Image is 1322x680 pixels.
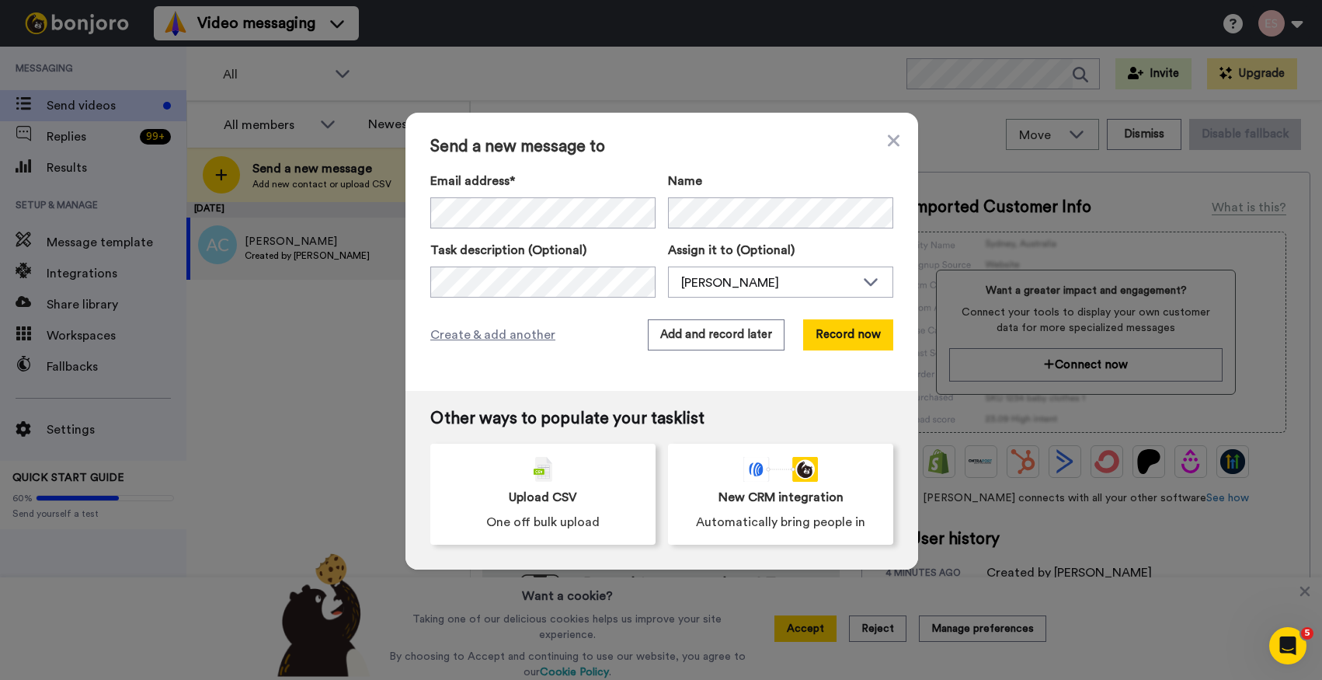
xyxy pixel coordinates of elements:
[430,241,656,260] label: Task description (Optional)
[430,326,555,344] span: Create & add another
[681,274,855,292] div: [PERSON_NAME]
[668,172,702,190] span: Name
[430,172,656,190] label: Email address*
[430,410,893,428] span: Other ways to populate your tasklist
[718,488,844,507] span: New CRM integration
[486,513,600,532] span: One off bulk upload
[509,488,577,507] span: Upload CSV
[743,457,818,482] div: animation
[648,319,785,350] button: Add and record later
[1301,627,1313,640] span: 5
[803,319,893,350] button: Record now
[430,138,893,156] span: Send a new message to
[534,457,552,482] img: csv-grey.png
[1269,627,1306,664] iframe: Intercom live chat
[696,513,865,532] span: Automatically bring people in
[668,241,893,260] label: Assign it to (Optional)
